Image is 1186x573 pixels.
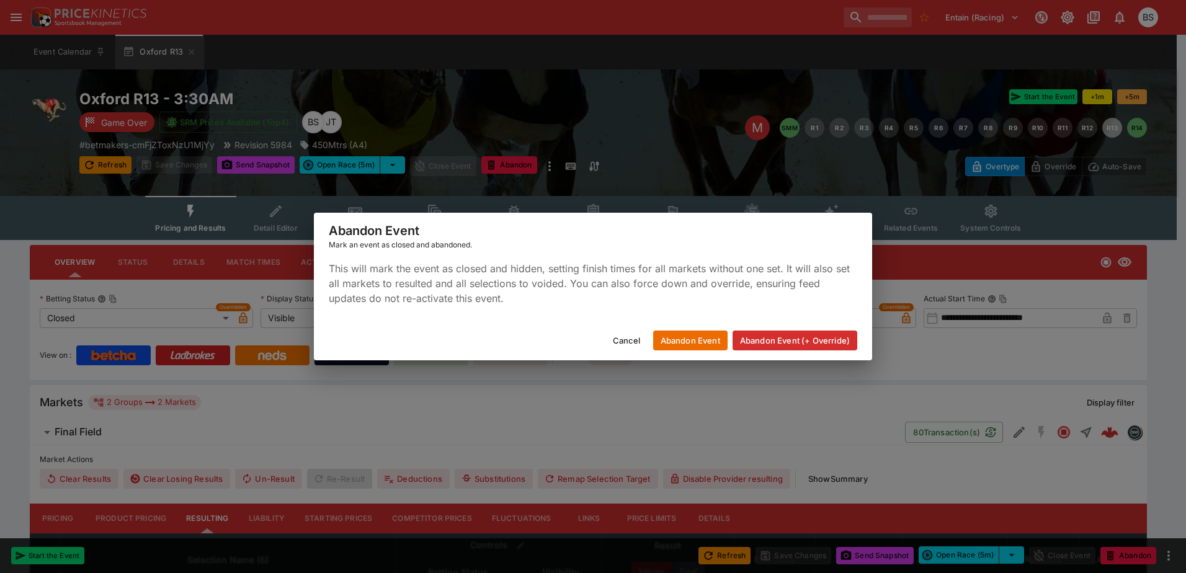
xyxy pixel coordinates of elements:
[314,213,872,261] div: Abandon Event
[605,331,648,350] button: Cancel
[329,261,857,306] p: This will mark the event as closed and hidden, setting finish times for all markets without one s...
[653,331,728,350] button: Abandon Event
[733,331,857,350] button: Abandon Event (+ Override)
[329,239,857,251] div: Mark an event as closed and abandoned.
